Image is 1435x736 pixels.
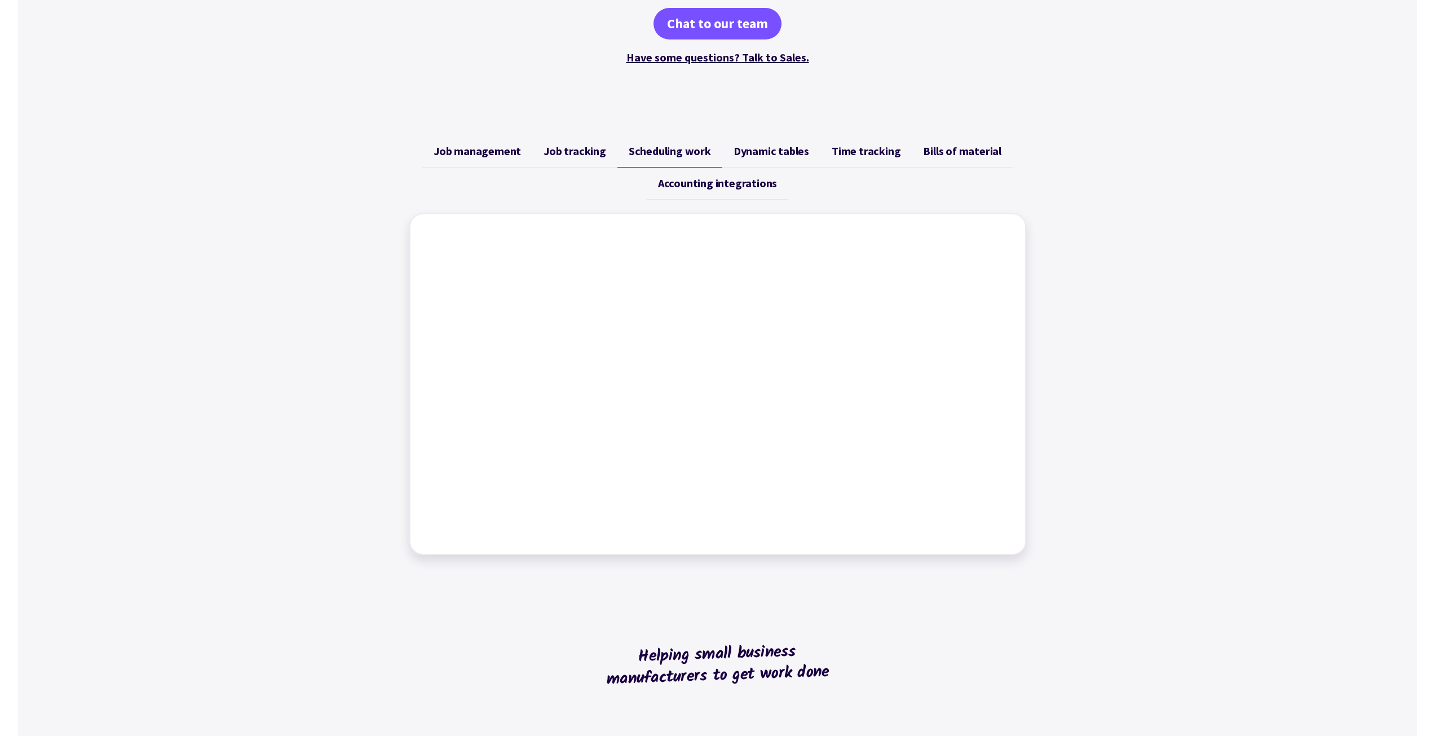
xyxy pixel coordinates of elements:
span: Bills of material [923,144,1001,158]
a: Have some questions? Talk to Sales. [626,50,809,64]
iframe: Chat Widget [1247,614,1435,736]
span: Dynamic tables [734,144,809,158]
span: Scheduling work [629,144,711,158]
span: Time tracking [832,144,900,158]
span: Job management [434,144,521,158]
h2: Helping small business manufacturers to get work done [591,601,844,731]
span: Job tracking [544,144,606,158]
iframe: Factory - Scheduling work and events using Planner [422,226,1014,543]
span: Accounting integrations [658,177,777,190]
a: Chat to our team [654,8,781,39]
